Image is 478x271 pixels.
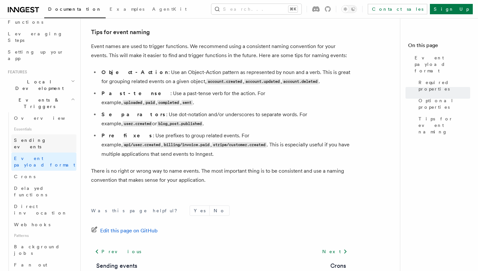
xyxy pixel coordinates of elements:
a: Examples [106,2,148,18]
h4: On this page [408,42,470,52]
a: Sending events [96,261,137,270]
a: Overview [11,112,76,124]
a: Tips for event naming [91,28,150,37]
a: Crons [330,261,346,270]
span: Required properties [418,79,470,92]
li: : Use an Object-Action pattern as represented by noun and a verb. This is great for grouping rela... [100,68,351,86]
code: account.created [206,79,243,84]
span: Crons [14,174,35,179]
span: Webhooks [14,222,50,227]
a: Fan out [11,259,76,271]
span: Sending events [14,138,46,149]
button: Events & Triggers [5,94,76,112]
span: Background jobs [14,244,60,256]
code: account.updated [244,79,281,84]
span: Tips for event naming [418,116,470,135]
code: billing/invoice.paid [163,142,210,148]
span: Patterns [11,230,76,241]
span: Fan out [14,262,47,267]
code: stripe/customer.created [212,142,266,148]
code: api/user.created [123,142,161,148]
a: Delayed functions [11,182,76,201]
strong: Prefixes [101,132,153,139]
li: : Use dot-notation and/or underscores to separate words. For example, or . [100,110,351,129]
span: Optional properties [418,97,470,110]
code: account.deleted [282,79,318,84]
a: Sign Up [430,4,473,14]
a: Direct invocation [11,201,76,219]
code: uploaded [123,100,143,105]
strong: Past-tense [101,90,170,96]
a: Event payload format [11,153,76,171]
a: Tips for event naming [416,113,470,138]
a: Leveraging Steps [5,28,76,46]
a: Webhooks [11,219,76,230]
a: Sending events [11,134,76,153]
a: Setting up your app [5,46,76,64]
span: Delayed functions [14,186,47,197]
code: blog_post.published [157,121,203,127]
li: : Use prefixes to group related events. For example, , , . This is especially useful if you have ... [100,131,351,159]
code: completed [157,100,180,105]
p: Event names are used to trigger functions. We recommend using a consistent naming convention for ... [91,42,351,60]
span: Direct invocation [14,204,67,216]
span: Local Development [5,79,71,92]
span: Essentials [11,124,76,134]
span: Examples [110,6,144,12]
p: There is no right or wrong way to name events. The most important thing is to be consistent and u... [91,166,351,185]
span: Features [5,69,27,75]
a: Previous [91,246,145,257]
strong: Separators [101,111,166,117]
button: No [210,206,229,216]
button: Search...⌘K [211,4,301,14]
code: sent [181,100,193,105]
a: Background jobs [11,241,76,259]
a: Edit this page on GitHub [91,226,158,235]
span: Documentation [48,6,102,12]
span: Event payload format [14,156,75,167]
a: Required properties [416,77,470,95]
li: : Use a past-tense verb for the action. For example, , , , . [100,89,351,107]
strong: Object-Action [101,69,168,75]
a: Contact sales [368,4,427,14]
span: AgentKit [152,6,187,12]
a: Event payload format [412,52,470,77]
code: user.created [123,121,152,127]
span: Setting up your app [8,49,64,61]
code: paid [144,100,156,105]
kbd: ⌘K [288,6,298,12]
a: Documentation [44,2,106,18]
a: Your first Functions [5,10,76,28]
a: AgentKit [148,2,191,18]
button: Local Development [5,76,76,94]
button: Toggle dark mode [341,5,357,13]
p: Was this page helpful? [91,207,182,214]
a: Next [318,246,351,257]
span: Events & Triggers [5,97,71,110]
span: Event payload format [415,55,470,74]
a: Optional properties [416,95,470,113]
span: Overview [14,116,81,121]
button: Yes [190,206,209,216]
span: Edit this page on GitHub [100,226,158,235]
a: Crons [11,171,76,182]
span: Leveraging Steps [8,31,63,43]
